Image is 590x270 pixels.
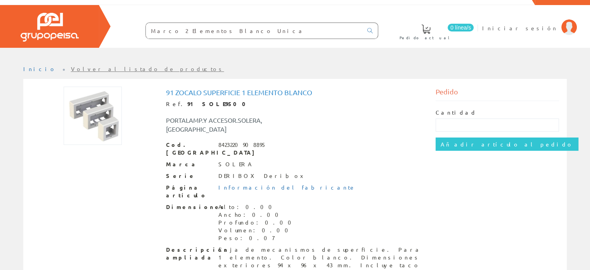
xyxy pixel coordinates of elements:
input: Añadir artículo al pedido [436,138,578,151]
div: PORTALAMP.Y ACCESOR.SOLERA, [GEOGRAPHIC_DATA] [160,116,318,134]
a: Volver al listado de productos [71,65,224,72]
a: Información del fabricante [218,184,356,191]
div: Ref. [166,100,424,108]
strong: 91 SOLE9500 [187,100,251,107]
div: Pedido [436,87,559,101]
div: SOLERA [218,160,253,168]
span: 0 línea/s [448,24,474,31]
img: Foto artículo 91 Zocalo Superficie 1 Elemento Blanco (150x150) [64,87,122,145]
span: Dimensiones [166,203,213,211]
a: Inicio [23,65,56,72]
span: Pedido actual [400,34,452,42]
img: Grupo Peisa [21,13,79,42]
a: Iniciar sesión [482,18,577,25]
span: Cod. [GEOGRAPHIC_DATA] [166,141,213,157]
span: Descripción ampliada [166,246,213,261]
span: Serie [166,172,213,180]
span: Página artículo [166,184,213,199]
h1: 91 Zocalo Superficie 1 Elemento Blanco [166,89,424,96]
span: Iniciar sesión [482,24,557,32]
div: Profundo: 0.00 [218,219,296,226]
div: 8423220908895 [218,141,266,149]
div: Volumen: 0.00 [218,226,296,234]
div: DERIBOX Deribox [218,172,309,180]
div: Peso: 0.07 [218,234,296,242]
div: Ancho: 0.00 [218,211,296,219]
label: Cantidad [436,109,477,117]
input: Buscar ... [146,23,363,38]
span: Marca [166,160,213,168]
div: Alto: 0.00 [218,203,296,211]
